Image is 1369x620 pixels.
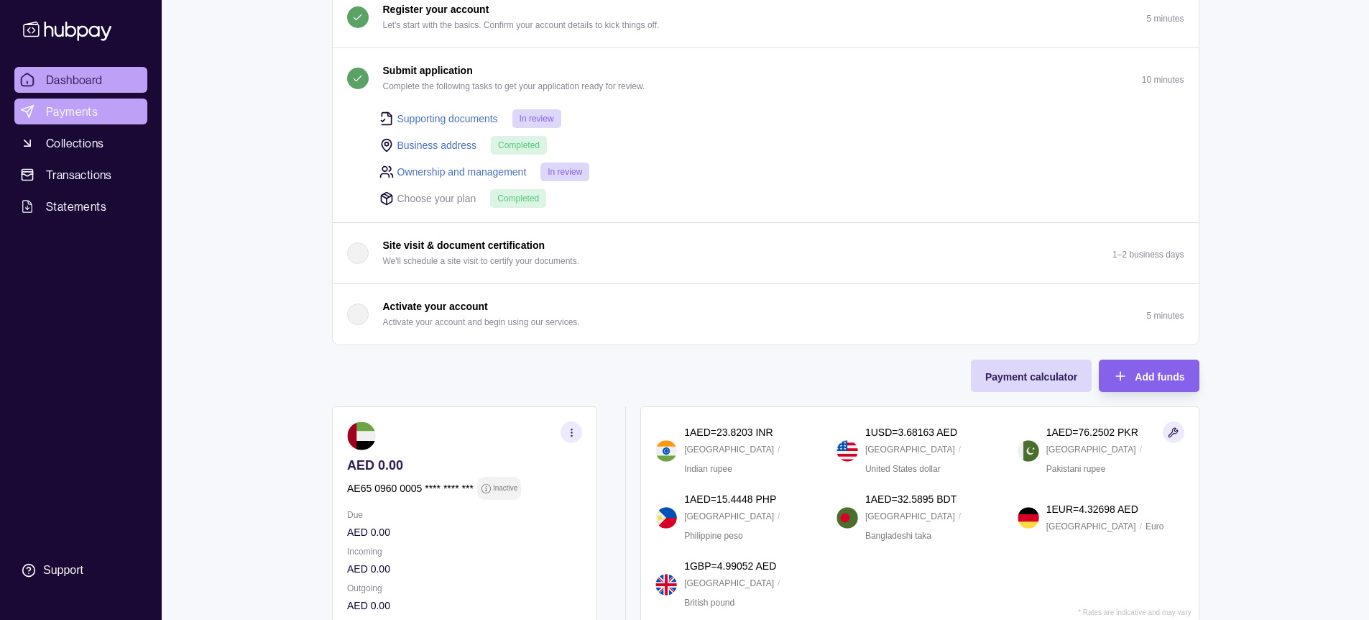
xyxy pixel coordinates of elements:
[347,598,582,614] p: AED 0.00
[985,371,1077,383] span: Payment calculator
[655,574,677,596] img: gb
[333,223,1199,283] button: Site visit & document certification We'll schedule a site visit to certify your documents.1–2 bus...
[43,562,83,578] div: Support
[865,509,955,524] p: [GEOGRAPHIC_DATA]
[347,457,582,473] p: AED 0.00
[347,544,582,560] p: Incoming
[1140,442,1142,457] p: /
[684,509,774,524] p: [GEOGRAPHIC_DATA]
[14,99,147,124] a: Payments
[520,114,554,124] span: In review
[397,137,477,153] a: Business address
[1112,250,1184,260] p: 1–2 business days
[46,166,112,183] span: Transactions
[14,162,147,188] a: Transactions
[383,78,645,94] p: Complete the following tasks to get your application ready for review.
[1078,608,1191,616] p: * Rates are indicative and may vary
[1046,424,1138,440] p: 1 AED = 76.2502 PKR
[397,111,498,127] a: Supporting documents
[347,507,582,523] p: Due
[333,109,1199,222] div: Submit application Complete the following tasks to get your application ready for review.10 minutes
[1142,75,1184,85] p: 10 minutes
[778,442,780,457] p: /
[1135,371,1184,383] span: Add funds
[383,253,580,269] p: We'll schedule a site visit to certify your documents.
[684,575,774,591] p: [GEOGRAPHIC_DATA]
[971,360,1092,392] button: Payment calculator
[14,67,147,93] a: Dashboard
[383,298,488,314] p: Activate your account
[778,509,780,524] p: /
[497,193,539,204] span: Completed
[46,71,103,88] span: Dashboard
[959,509,961,524] p: /
[836,440,858,462] img: us
[46,103,98,120] span: Payments
[865,528,931,544] p: Bangladeshi taka
[959,442,961,457] p: /
[1046,442,1136,457] p: [GEOGRAPHIC_DATA]
[1099,360,1199,392] button: Add funds
[1046,519,1136,534] p: [GEOGRAPHIC_DATA]
[836,507,858,529] img: bd
[865,424,957,440] p: 1 USD = 3.68163 AED
[383,1,489,17] p: Register your account
[347,421,376,450] img: ae
[1146,14,1184,24] p: 5 minutes
[684,595,734,611] p: British pound
[1146,311,1184,321] p: 5 minutes
[684,558,776,574] p: 1 GBP = 4.99052 AED
[383,17,660,33] p: Let's start with the basics. Confirm your account details to kick things off.
[865,461,941,477] p: United States dollar
[397,164,527,180] a: Ownership and management
[498,140,540,150] span: Completed
[1018,507,1039,529] img: de
[347,580,582,596] p: Outgoing
[684,461,732,477] p: Indian rupee
[684,528,742,544] p: Philippine peso
[14,193,147,219] a: Statements
[548,167,582,177] span: In review
[46,198,106,215] span: Statements
[684,491,776,507] p: 1 AED = 15.4448 PHP
[347,561,582,577] p: AED 0.00
[383,237,545,253] p: Site visit & document certification
[333,284,1199,345] button: Activate your account Activate your account and begin using our services.5 minutes
[655,507,677,529] img: ph
[1140,519,1142,534] p: /
[684,442,774,457] p: [GEOGRAPHIC_DATA]
[1046,501,1138,517] p: 1 EUR = 4.32698 AED
[397,191,476,206] p: Choose your plan
[383,314,580,330] p: Activate your account and begin using our services.
[1018,440,1039,462] img: pk
[865,491,957,507] p: 1 AED = 32.5895 BDT
[14,555,147,585] a: Support
[1146,519,1163,534] p: Euro
[655,440,677,462] img: in
[1046,461,1106,477] p: Pakistani rupee
[778,575,780,591] p: /
[46,135,103,152] span: Collections
[865,442,955,457] p: [GEOGRAPHIC_DATA]
[684,424,773,440] p: 1 AED = 23.8203 INR
[492,480,517,496] p: Inactive
[333,48,1199,109] button: Submit application Complete the following tasks to get your application ready for review.10 minutes
[14,130,147,156] a: Collections
[347,524,582,540] p: AED 0.00
[383,63,473,78] p: Submit application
